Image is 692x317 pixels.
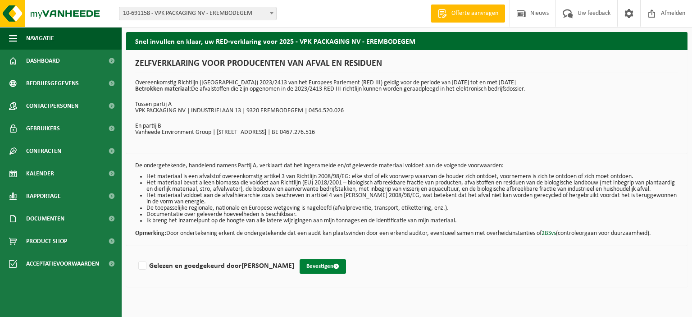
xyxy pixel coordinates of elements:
li: Documentatie over geleverde hoeveelheden is beschikbaar. [146,211,678,218]
span: Documenten [26,207,64,230]
span: Rapportage [26,185,61,207]
span: Kalender [26,162,54,185]
li: Het materiaal is een afvalstof overeenkomstig artikel 3 van Richtlijn 2008/98/EG: elke stof of el... [146,174,678,180]
span: Navigatie [26,27,54,50]
p: Tussen partij A [135,101,678,108]
span: Contactpersonen [26,95,78,117]
li: Ik breng het inzamelpunt op de hoogte van alle latere wijzigingen aan mijn tonnages en de identif... [146,218,678,224]
span: Dashboard [26,50,60,72]
p: Overeenkomstig Richtlijn ([GEOGRAPHIC_DATA]) 2023/2413 van het Europees Parlement (RED III) geldi... [135,80,678,92]
p: Door ondertekening erkent de ondergetekende dat een audit kan plaatsvinden door een erkend audito... [135,224,678,237]
span: Acceptatievoorwaarden [26,253,99,275]
h2: Snel invullen en klaar, uw RED-verklaring voor 2025 - VPK PACKAGING NV - EREMBODEGEM [126,32,687,50]
li: De toepasselijke regionale, nationale en Europese wetgeving is nageleefd (afvalpreventie, transpo... [146,205,678,211]
strong: [PERSON_NAME] [241,262,294,270]
a: 2BSvs [542,230,556,237]
strong: Opmerking: [135,230,166,237]
a: Offerte aanvragen [431,5,505,23]
label: Gelezen en goedgekeurd door [137,259,294,273]
span: Offerte aanvragen [449,9,501,18]
li: Het materiaal voldoet aan de afvalhiërarchie zoals beschreven in artikel 4 van [PERSON_NAME] 2008... [146,193,678,205]
p: De ondergetekende, handelend namens Partij A, verklaart dat het ingezamelde en/of geleverde mater... [135,163,678,169]
p: En partij B [135,123,678,129]
strong: Betrokken materiaal: [135,86,191,92]
span: 10-691158 - VPK PACKAGING NV - EREMBODEGEM [119,7,277,20]
p: VPK PACKAGING NV | INDUSTRIELAAN 13 | 9320 EREMBODEGEM | 0454.520.026 [135,108,678,114]
p: Vanheede Environment Group | [STREET_ADDRESS] | BE 0467.276.516 [135,129,678,136]
span: Contracten [26,140,61,162]
button: Bevestigen [300,259,346,274]
li: Het materiaal bevat alleen biomassa die voldoet aan Richtlijn (EU) 2018/2001 – biologisch afbreek... [146,180,678,193]
span: 10-691158 - VPK PACKAGING NV - EREMBODEGEM [119,7,276,20]
span: Gebruikers [26,117,60,140]
span: Bedrijfsgegevens [26,72,79,95]
span: Product Shop [26,230,67,253]
h1: ZELFVERKLARING VOOR PRODUCENTEN VAN AFVAL EN RESIDUEN [135,59,678,73]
